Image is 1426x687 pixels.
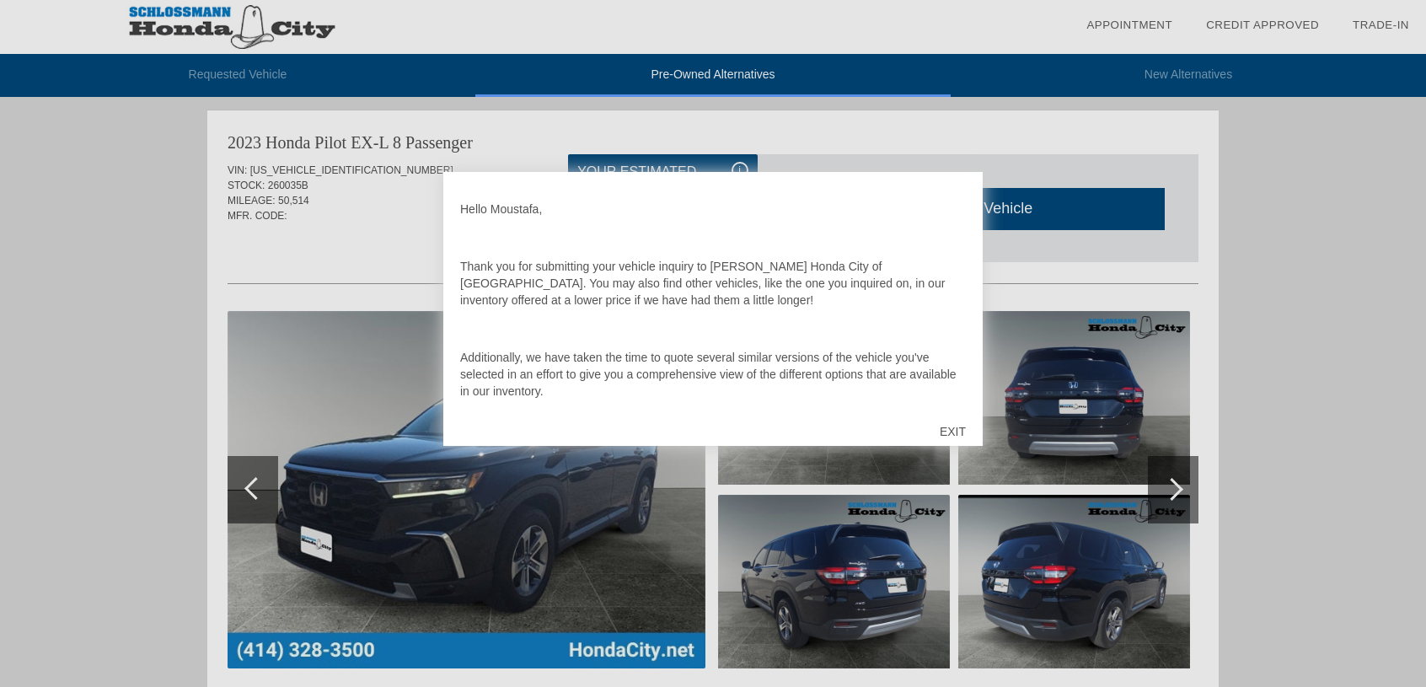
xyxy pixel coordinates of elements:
a: Trade-In [1353,19,1409,31]
a: Appointment [1086,19,1172,31]
a: Credit Approved [1206,19,1319,31]
div: EXIT [923,406,983,457]
p: Hello Moustafa, [460,201,966,217]
p: Additionally, we have taken the time to quote several similar versions of the vehicle you've sele... [460,349,966,400]
p: Thank you for submitting your vehicle inquiry to [PERSON_NAME] Honda City of [GEOGRAPHIC_DATA]. Y... [460,258,966,309]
